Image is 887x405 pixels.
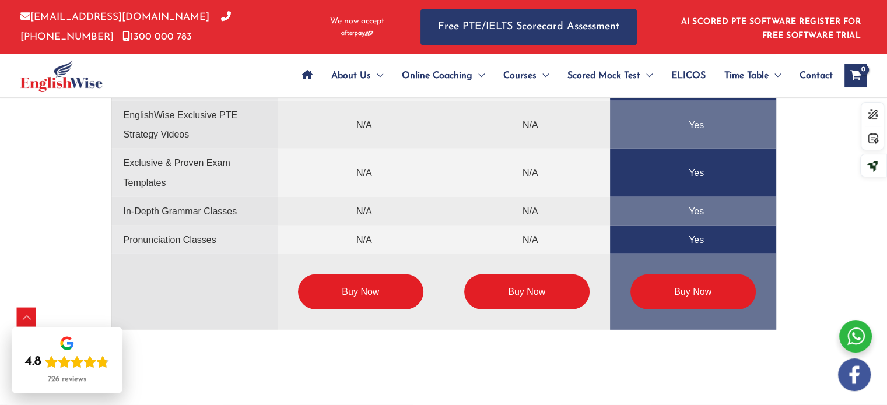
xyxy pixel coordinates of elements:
a: Scored Mock TestMenu Toggle [558,55,662,96]
span: Menu Toggle [769,55,781,96]
a: Buy Now [464,274,590,309]
aside: Header Widget 1 [674,8,867,46]
td: In-Depth Grammar Classes [111,197,278,226]
span: Contact [800,55,833,96]
a: ELICOS [662,55,715,96]
td: N/A [444,197,610,226]
td: Pronunciation Classes [111,226,278,254]
td: N/A [278,197,444,226]
span: Scored Mock Test [567,55,640,96]
td: Exclusive & Proven Exam Templates [111,149,278,197]
span: Courses [503,55,537,96]
a: Online CoachingMenu Toggle [392,55,494,96]
td: Yes [610,197,776,226]
span: We now accept [330,16,384,27]
span: About Us [331,55,371,96]
div: 726 reviews [48,375,86,384]
span: Menu Toggle [371,55,383,96]
span: Time Table [724,55,769,96]
a: [PHONE_NUMBER] [20,12,231,41]
img: white-facebook.png [838,358,871,391]
a: View Shopping Cart, empty [844,64,867,87]
a: [EMAIL_ADDRESS][DOMAIN_NAME] [20,12,209,22]
td: N/A [444,149,610,197]
a: Time TableMenu Toggle [715,55,790,96]
a: About UsMenu Toggle [322,55,392,96]
td: N/A [278,226,444,254]
span: Menu Toggle [537,55,549,96]
span: Menu Toggle [472,55,485,96]
td: N/A [278,149,444,197]
td: Yes [610,226,776,254]
img: Afterpay-Logo [341,30,373,37]
td: EnglishWise Exclusive PTE Strategy Videos [111,101,278,149]
span: Online Coaching [402,55,472,96]
td: N/A [444,226,610,254]
span: Menu Toggle [640,55,653,96]
a: Buy Now [630,274,756,309]
a: Free PTE/IELTS Scorecard Assessment [420,9,637,45]
div: 4.8 [25,354,41,370]
td: Yes [610,101,776,149]
a: CoursesMenu Toggle [494,55,558,96]
img: cropped-ew-logo [20,60,103,92]
td: Yes [610,149,776,197]
td: N/A [278,101,444,149]
div: Rating: 4.8 out of 5 [25,354,109,370]
a: Buy Now [298,274,423,309]
a: 1300 000 783 [122,32,192,42]
a: AI SCORED PTE SOFTWARE REGISTER FOR FREE SOFTWARE TRIAL [681,17,861,40]
td: N/A [444,101,610,149]
span: ELICOS [671,55,706,96]
a: Contact [790,55,833,96]
nav: Site Navigation: Main Menu [293,55,833,96]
